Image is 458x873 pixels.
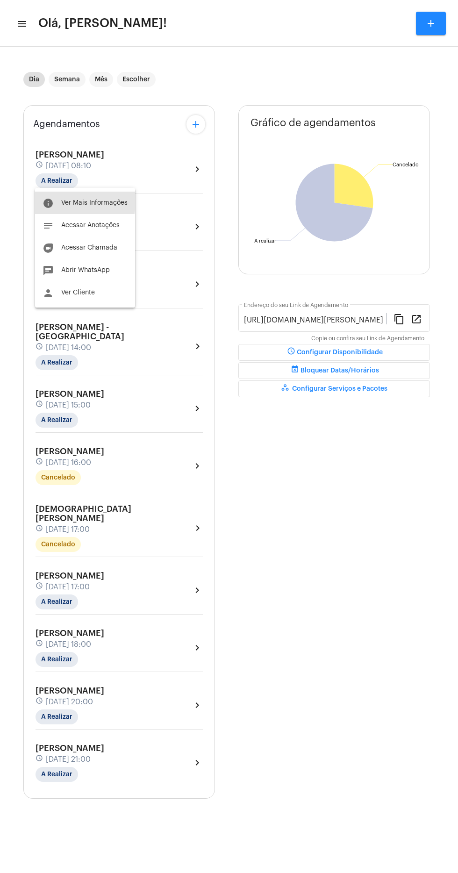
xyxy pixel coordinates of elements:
span: Ver Cliente [61,289,95,296]
mat-icon: chat [43,265,54,276]
span: Acessar Chamada [61,244,117,251]
mat-icon: info [43,198,54,209]
mat-icon: duo [43,243,54,254]
span: Abrir WhatsApp [61,267,110,273]
span: Ver Mais Informações [61,200,128,206]
span: Acessar Anotações [61,222,120,229]
mat-icon: notes [43,220,54,231]
mat-icon: person [43,287,54,299]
